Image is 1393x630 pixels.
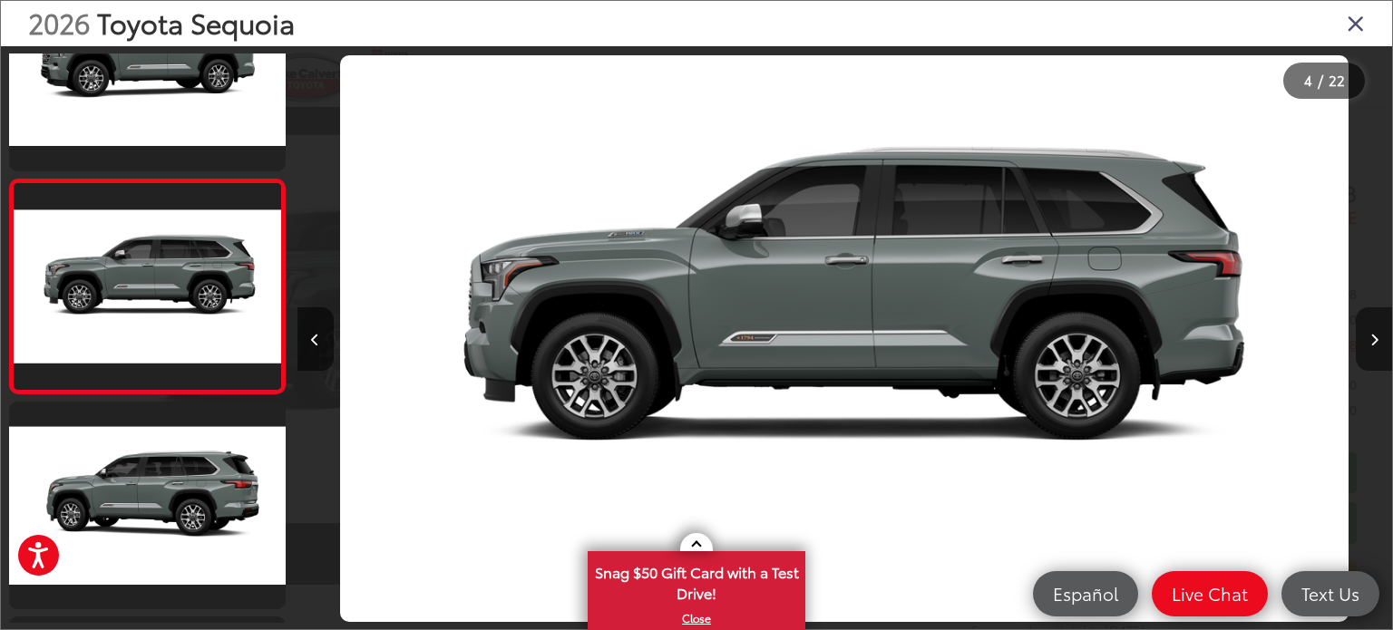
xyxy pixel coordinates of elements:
img: 2026 Toyota Sequoia 1794 Edition [340,55,1349,623]
a: Text Us [1281,571,1379,616]
span: 22 [1329,70,1345,90]
img: 2026 Toyota Sequoia 1794 Edition [6,426,288,585]
span: Text Us [1292,582,1369,605]
div: 2026 Toyota Sequoia 1794 Edition 3 [297,55,1391,623]
img: 2026 Toyota Sequoia 1794 Edition [11,210,284,363]
span: 2026 [28,3,90,42]
span: 4 [1304,70,1312,90]
i: Close gallery [1347,11,1365,34]
span: Toyota Sequoia [97,3,295,42]
span: Español [1044,582,1127,605]
a: Live Chat [1152,571,1268,616]
button: Next image [1356,307,1392,371]
button: Previous image [297,307,334,371]
a: Español [1033,571,1138,616]
span: / [1316,74,1325,87]
span: Live Chat [1163,582,1257,605]
span: Snag $50 Gift Card with a Test Drive! [589,553,804,608]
